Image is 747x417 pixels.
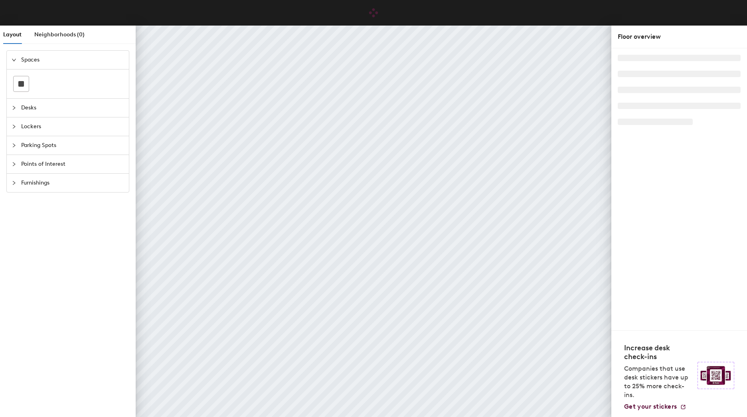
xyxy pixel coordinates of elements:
[21,51,124,69] span: Spaces
[21,117,124,136] span: Lockers
[618,32,741,42] div: Floor overview
[12,124,16,129] span: collapsed
[3,31,22,38] span: Layout
[12,105,16,110] span: collapsed
[12,58,16,62] span: expanded
[21,136,124,155] span: Parking Spots
[624,364,693,399] p: Companies that use desk stickers have up to 25% more check-ins.
[624,344,693,361] h4: Increase desk check-ins
[698,362,734,389] img: Sticker logo
[624,403,677,410] span: Get your stickers
[624,403,686,411] a: Get your stickers
[12,181,16,185] span: collapsed
[34,31,85,38] span: Neighborhoods (0)
[12,162,16,167] span: collapsed
[12,143,16,148] span: collapsed
[21,99,124,117] span: Desks
[21,174,124,192] span: Furnishings
[21,155,124,173] span: Points of Interest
